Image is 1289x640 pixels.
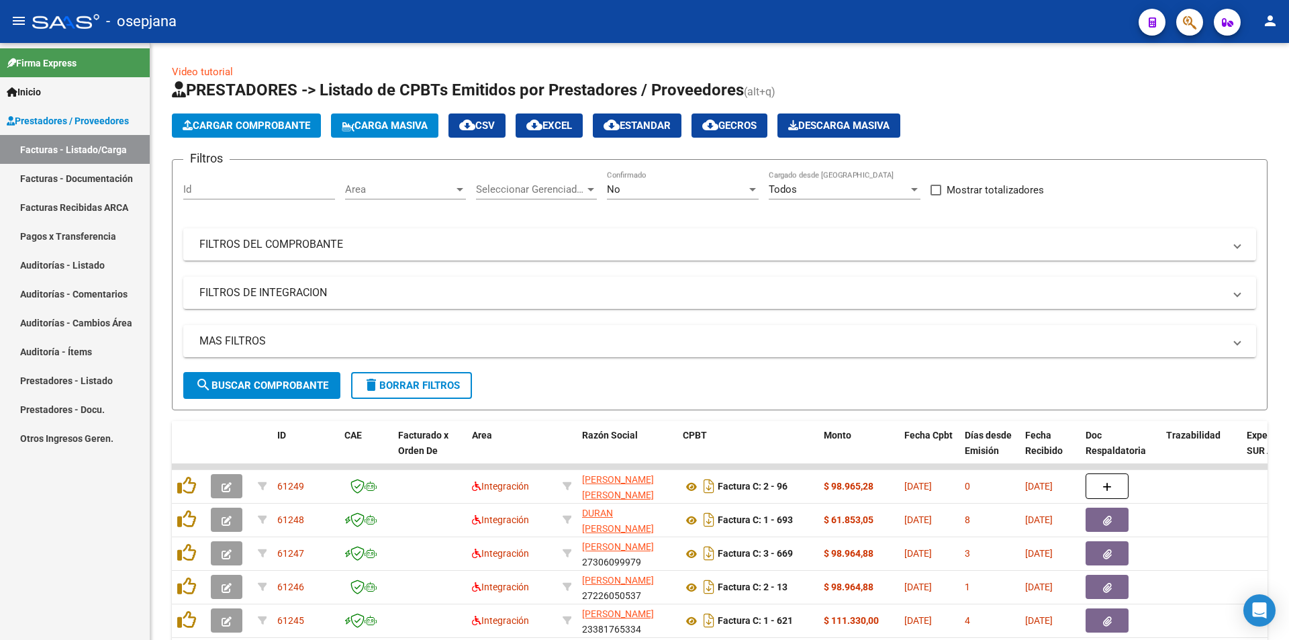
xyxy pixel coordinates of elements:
[183,120,310,132] span: Cargar Comprobante
[965,430,1012,456] span: Días desde Emisión
[904,430,953,441] span: Fecha Cpbt
[1025,615,1053,626] span: [DATE]
[526,120,572,132] span: EXCEL
[398,430,448,456] span: Facturado x Orden De
[604,117,620,133] mat-icon: cloud_download
[582,472,672,500] div: 27388454178
[965,481,970,492] span: 0
[1086,430,1146,456] span: Doc Respaldatoria
[183,372,340,399] button: Buscar Comprobante
[277,615,304,626] span: 61245
[277,582,304,592] span: 61246
[700,543,718,564] i: Descargar documento
[393,421,467,480] datatable-header-cell: Facturado x Orden De
[904,481,932,492] span: [DATE]
[1025,481,1053,492] span: [DATE]
[172,81,744,99] span: PRESTADORES -> Listado de CPBTs Emitidos por Prestadores / Proveedores
[516,113,583,138] button: EXCEL
[472,430,492,441] span: Area
[582,606,672,635] div: 23381765334
[277,481,304,492] span: 61249
[472,481,529,492] span: Integración
[683,430,707,441] span: CPBT
[965,514,970,525] span: 8
[824,615,879,626] strong: $ 111.330,00
[331,113,438,138] button: Carga Masiva
[700,576,718,598] i: Descargar documento
[195,379,328,392] span: Buscar Comprobante
[577,421,677,480] datatable-header-cell: Razón Social
[344,430,362,441] span: CAE
[172,66,233,78] a: Video tutorial
[195,377,211,393] mat-icon: search
[818,421,899,480] datatable-header-cell: Monto
[700,475,718,497] i: Descargar documento
[582,474,654,500] span: [PERSON_NAME] [PERSON_NAME]
[106,7,177,36] span: - osepjana
[467,421,557,480] datatable-header-cell: Area
[1080,421,1161,480] datatable-header-cell: Doc Respaldatoria
[582,575,654,586] span: [PERSON_NAME]
[1025,430,1063,456] span: Fecha Recibido
[277,548,304,559] span: 61247
[702,117,718,133] mat-icon: cloud_download
[904,548,932,559] span: [DATE]
[11,13,27,29] mat-icon: menu
[7,56,77,71] span: Firma Express
[472,582,529,592] span: Integración
[965,548,970,559] span: 3
[700,509,718,531] i: Descargar documento
[582,539,672,567] div: 27306099979
[472,615,529,626] span: Integración
[824,548,873,559] strong: $ 98.964,88
[824,430,851,441] span: Monto
[718,582,787,593] strong: Factura C: 2 - 13
[691,113,767,138] button: Gecros
[593,113,681,138] button: Estandar
[7,113,129,128] span: Prestadores / Proveedores
[1025,514,1053,525] span: [DATE]
[718,616,793,627] strong: Factura C: 1 - 621
[904,582,932,592] span: [DATE]
[183,228,1256,261] mat-expansion-panel-header: FILTROS DEL COMPROBANTE
[7,85,41,99] span: Inicio
[272,421,339,480] datatable-header-cell: ID
[959,421,1020,480] datatable-header-cell: Días desde Emisión
[582,508,654,534] span: DURAN [PERSON_NAME]
[472,514,529,525] span: Integración
[777,113,900,138] button: Descarga Masiva
[582,573,672,601] div: 27226050537
[459,117,475,133] mat-icon: cloud_download
[965,615,970,626] span: 4
[824,514,873,525] strong: $ 61.853,05
[172,113,321,138] button: Cargar Comprobante
[582,506,672,534] div: 27404804095
[904,514,932,525] span: [DATE]
[363,377,379,393] mat-icon: delete
[582,541,654,552] span: [PERSON_NAME]
[183,325,1256,357] mat-expansion-panel-header: MAS FILTROS
[947,182,1044,198] span: Mostrar totalizadores
[744,85,775,98] span: (alt+q)
[700,610,718,631] i: Descargar documento
[777,113,900,138] app-download-masive: Descarga masiva de comprobantes (adjuntos)
[277,514,304,525] span: 61248
[607,183,620,195] span: No
[476,183,585,195] span: Seleccionar Gerenciador
[472,548,529,559] span: Integración
[199,334,1224,349] mat-panel-title: MAS FILTROS
[1262,13,1278,29] mat-icon: person
[582,608,654,619] span: [PERSON_NAME]
[899,421,959,480] datatable-header-cell: Fecha Cpbt
[1161,421,1241,480] datatable-header-cell: Trazabilidad
[718,515,793,526] strong: Factura C: 1 - 693
[718,482,787,492] strong: Factura C: 2 - 96
[526,117,542,133] mat-icon: cloud_download
[459,120,495,132] span: CSV
[1020,421,1080,480] datatable-header-cell: Fecha Recibido
[604,120,671,132] span: Estandar
[965,582,970,592] span: 1
[351,372,472,399] button: Borrar Filtros
[1025,548,1053,559] span: [DATE]
[363,379,460,392] span: Borrar Filtros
